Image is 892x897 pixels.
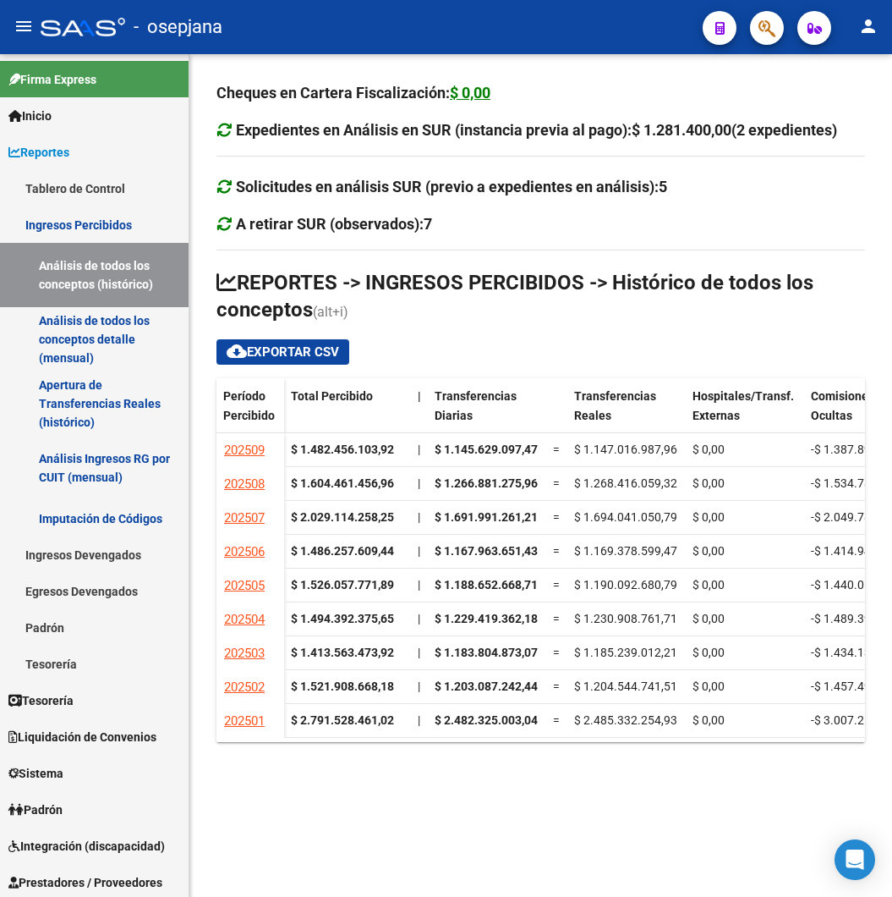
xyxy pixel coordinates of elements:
[8,70,96,89] span: Firma Express
[134,8,222,46] span: - osepjana
[567,378,686,449] datatable-header-cell: Transferencias Reales
[216,84,490,102] strong: Cheques en Cartera Fiscalización:
[284,378,411,449] datatable-header-cell: Total Percibido
[858,16,878,36] mat-icon: person
[692,443,725,456] span: $ 0,00
[574,510,677,524] span: $ 1.694.041.050,79
[435,646,538,659] span: $ 1.183.804.873,07
[450,81,490,105] div: $ 0,00
[418,443,420,456] span: |
[692,476,725,490] span: $ 0,00
[8,801,63,819] span: Padrón
[236,121,837,139] strong: Expedientes en Análisis en SUR (instancia previa al pago):
[291,680,394,693] strong: $ 1.521.908.668,18
[428,378,546,449] datatable-header-cell: Transferencias Diarias
[224,578,265,593] span: 202505
[435,476,538,490] span: $ 1.266.881.275,96
[835,839,875,880] div: Open Intercom Messenger
[553,443,560,456] span: =
[8,837,165,856] span: Integración (discapacidad)
[8,764,63,783] span: Sistema
[659,175,667,199] div: 5
[553,680,560,693] span: =
[418,680,420,693] span: |
[291,612,394,625] strong: $ 1.494.392.375,65
[224,612,265,627] span: 202504
[632,118,837,142] div: $ 1.281.400,00(2 expedientes)
[236,215,432,233] strong: A retirar SUR (observados):
[8,143,69,162] span: Reportes
[574,578,677,592] span: $ 1.190.092.680,79
[435,578,538,592] span: $ 1.188.652.668,71
[418,476,420,490] span: |
[553,510,560,524] span: =
[435,443,538,456] span: $ 1.145.629.097,47
[811,389,874,422] span: Comisiones Ocultas
[692,680,725,693] span: $ 0,00
[224,476,265,492] span: 202508
[224,646,265,661] span: 202503
[553,646,560,659] span: =
[418,544,420,558] span: |
[692,544,725,558] span: $ 0,00
[418,612,420,625] span: |
[227,344,339,360] span: Exportar CSV
[224,443,265,458] span: 202509
[553,578,560,592] span: =
[14,16,34,36] mat-icon: menu
[692,612,725,625] span: $ 0,00
[435,612,538,625] span: $ 1.229.419.362,18
[8,873,162,892] span: Prestadores / Proveedores
[291,443,394,456] strong: $ 1.482.456.103,92
[574,544,677,558] span: $ 1.169.378.599,47
[574,680,677,693] span: $ 1.204.544.741,51
[574,389,656,422] span: Transferencias Reales
[227,341,247,361] mat-icon: cloud_download
[553,612,560,625] span: =
[291,713,394,727] strong: $ 2.791.528.461,02
[216,339,349,365] button: Exportar CSV
[223,389,275,422] span: Período Percibido
[435,544,538,558] span: $ 1.167.963.651,43
[553,544,560,558] span: =
[574,476,677,490] span: $ 1.268.416.059,32
[418,510,420,524] span: |
[418,646,420,659] span: |
[435,389,517,422] span: Transferencias Diarias
[291,389,373,403] span: Total Percibido
[553,476,560,490] span: =
[291,544,394,558] strong: $ 1.486.257.609,44
[435,510,538,524] span: $ 1.691.991.261,21
[291,578,394,592] strong: $ 1.526.057.771,89
[411,378,428,449] datatable-header-cell: |
[236,178,667,195] strong: Solicitudes en análisis SUR (previo a expedientes en análisis):
[692,713,725,727] span: $ 0,00
[224,544,265,559] span: 202506
[574,443,677,456] span: $ 1.147.016.987,96
[418,713,420,727] span: |
[553,713,560,727] span: =
[435,713,538,727] span: $ 2.482.325.003,04
[224,510,265,526] span: 202507
[224,713,265,729] span: 202501
[291,510,394,524] strong: $ 2.029.114.258,25
[418,578,420,592] span: |
[574,646,677,659] span: $ 1.185.239.012,21
[313,304,348,320] span: (alt+i)
[224,680,265,695] span: 202502
[574,612,677,625] span: $ 1.230.908.761,71
[291,476,394,490] strong: $ 1.604.461.456,96
[686,378,804,449] datatable-header-cell: Hospitales/Transf. Externas
[8,728,156,746] span: Liquidación de Convenios
[574,713,677,727] span: $ 2.485.332.254,93
[424,212,432,236] div: 7
[216,271,813,322] span: REPORTES -> INGRESOS PERCIBIDOS -> Histórico de todos los conceptos
[418,389,421,403] span: |
[692,578,725,592] span: $ 0,00
[216,378,284,449] datatable-header-cell: Período Percibido
[8,691,74,710] span: Tesorería
[435,680,538,693] span: $ 1.203.087.242,44
[692,389,794,422] span: Hospitales/Transf. Externas
[8,107,52,125] span: Inicio
[692,646,725,659] span: $ 0,00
